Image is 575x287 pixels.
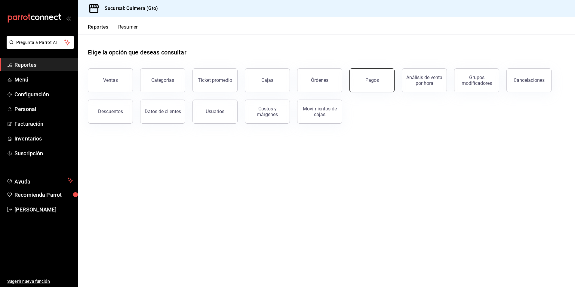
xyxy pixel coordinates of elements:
a: Pregunta a Parrot AI [4,44,74,50]
button: Categorías [140,68,185,92]
h1: Elige la opción que deseas consultar [88,48,186,57]
div: Categorías [151,77,174,83]
div: Movimientos de cajas [301,106,338,117]
button: Descuentos [88,100,133,124]
div: Cancelaciones [514,77,545,83]
span: Facturación [14,120,73,128]
span: Recomienda Parrot [14,191,73,199]
span: Menú [14,76,73,84]
div: Grupos modificadores [458,75,495,86]
span: [PERSON_NAME] [14,205,73,214]
div: Ventas [103,77,118,83]
div: Pagos [365,77,379,83]
span: Sugerir nueva función [7,278,73,285]
span: Personal [14,105,73,113]
button: Pregunta a Parrot AI [7,36,74,49]
button: Grupos modificadores [454,68,499,92]
button: Usuarios [192,100,238,124]
div: Costos y márgenes [249,106,286,117]
span: Configuración [14,90,73,98]
button: Ventas [88,68,133,92]
a: Cajas [245,68,290,92]
button: open_drawer_menu [66,16,71,20]
button: Resumen [118,24,139,34]
button: Reportes [88,24,109,34]
div: Datos de clientes [145,109,181,114]
div: Ticket promedio [198,77,232,83]
button: Cancelaciones [506,68,552,92]
div: navigation tabs [88,24,139,34]
div: Cajas [261,77,274,84]
span: Ayuda [14,177,65,184]
button: Análisis de venta por hora [402,68,447,92]
span: Suscripción [14,149,73,157]
button: Movimientos de cajas [297,100,342,124]
div: Análisis de venta por hora [406,75,443,86]
button: Datos de clientes [140,100,185,124]
button: Costos y márgenes [245,100,290,124]
button: Pagos [349,68,395,92]
span: Reportes [14,61,73,69]
div: Descuentos [98,109,123,114]
h3: Sucursal: Quimera (Gto) [100,5,158,12]
div: Usuarios [206,109,224,114]
button: Ticket promedio [192,68,238,92]
span: Inventarios [14,134,73,143]
div: Órdenes [311,77,328,83]
span: Pregunta a Parrot AI [16,39,65,46]
button: Órdenes [297,68,342,92]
